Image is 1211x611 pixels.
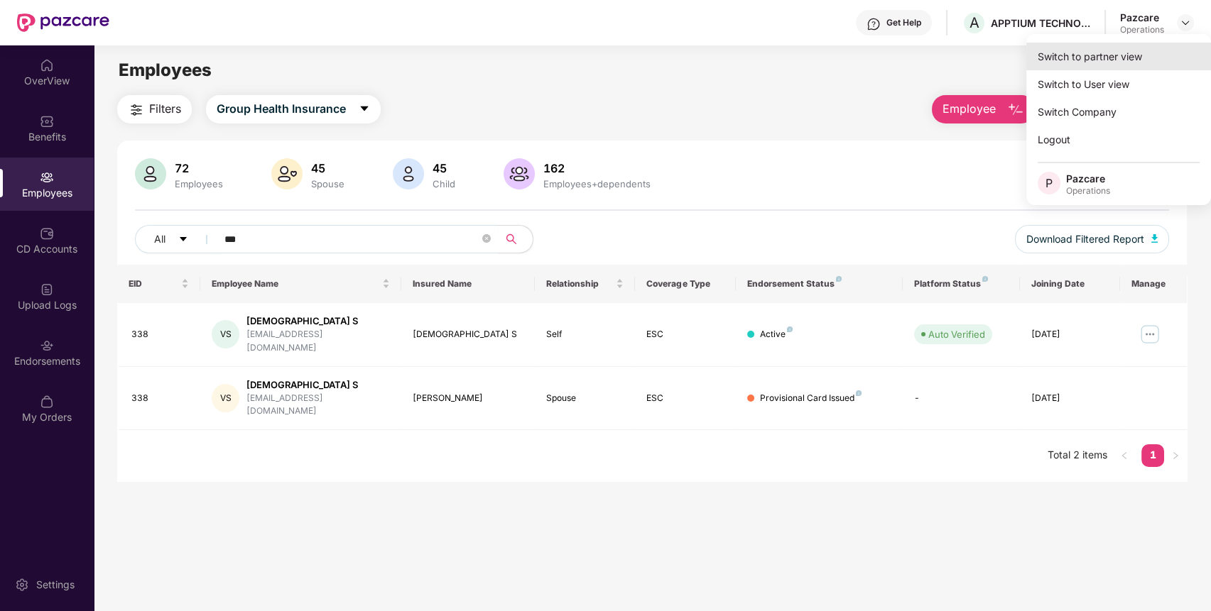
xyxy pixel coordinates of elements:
[1026,70,1211,98] div: Switch to User view
[131,328,190,341] div: 338
[482,233,491,246] span: close-circle
[40,338,54,353] img: svg+xml;base64,PHN2ZyBpZD0iRW5kb3JzZW1lbnRzIiB4bWxucz0iaHR0cDovL3d3dy53My5vcmcvMjAwMC9zdmciIHdpZH...
[131,392,190,405] div: 338
[15,578,29,592] img: svg+xml;base64,PHN2ZyBpZD0iU2V0dGluZy0yMHgyMCIgeG1sbnM9Imh0dHA6Ly93d3cudzMub3JnLzIwMDAvc3ZnIiB3aW...
[212,278,379,290] span: Employee Name
[271,158,303,189] img: svg+xml;base64,PHN2ZyB4bWxucz0iaHR0cDovL3d3dy53My5vcmcvMjAwMC9zdmciIHhtbG5zOnhsaW5rPSJodHRwOi8vd3...
[482,234,491,243] span: close-circle
[546,392,624,405] div: Spouse
[413,392,523,405] div: [PERSON_NAME]
[856,390,862,396] img: svg+xml;base64,PHN2ZyB4bWxucz0iaHR0cDovL3d3dy53My5vcmcvMjAwMC9zdmciIHdpZHRoPSI4IiBoZWlnaHQ9IjgiIH...
[128,101,145,119] img: svg+xml;base64,PHN2ZyB4bWxucz0iaHR0cDovL3d3dy53My5vcmcvMjAwMC9zdmciIHdpZHRoPSIyNCIgaGVpZ2h0PSIyNC...
[1026,231,1144,247] span: Download Filtered Report
[154,231,165,247] span: All
[867,17,881,31] img: svg+xml;base64,PHN2ZyBpZD0iSGVscC0zMngzMiIgeG1sbnM9Imh0dHA6Ly93d3cudzMub3JnLzIwMDAvc3ZnIiB3aWR0aD...
[40,226,54,241] img: svg+xml;base64,PHN2ZyBpZD0iQ0RfQWNjb3VudHMiIGRhdGEtbmFtZT0iQ0QgQWNjb3VudHMiIHhtbG5zPSJodHRwOi8vd3...
[546,328,624,341] div: Self
[40,58,54,72] img: svg+xml;base64,PHN2ZyBpZD0iSG9tZSIgeG1sbnM9Imh0dHA6Ly93d3cudzMub3JnLzIwMDAvc3ZnIiB3aWR0aD0iMjAiIG...
[149,100,181,118] span: Filters
[982,276,988,282] img: svg+xml;base64,PHN2ZyB4bWxucz0iaHR0cDovL3d3dy53My5vcmcvMjAwMC9zdmciIHdpZHRoPSI4IiBoZWlnaHQ9IjgiIH...
[200,265,401,303] th: Employee Name
[217,100,346,118] span: Group Health Insurance
[646,392,724,405] div: ESC
[1066,172,1110,185] div: Pazcare
[1048,444,1107,467] li: Total 2 items
[1141,444,1164,467] li: 1
[1015,225,1170,253] button: Download Filtered Report
[1031,328,1109,341] div: [DATE]
[1046,175,1053,192] span: P
[541,161,653,175] div: 162
[401,265,535,303] th: Insured Name
[1113,444,1136,467] button: left
[32,578,79,592] div: Settings
[943,100,996,118] span: Employee
[1180,17,1191,28] img: svg+xml;base64,PHN2ZyBpZD0iRHJvcGRvd24tMzJ4MzIiIHhtbG5zPSJodHRwOi8vd3d3LnczLm9yZy8yMDAwL3N2ZyIgd2...
[40,282,54,297] img: svg+xml;base64,PHN2ZyBpZD0iVXBsb2FkX0xvZ3MiIGRhdGEtbmFtZT0iVXBsb2FkIExvZ3MiIHhtbG5zPSJodHRwOi8vd3...
[504,158,535,189] img: svg+xml;base64,PHN2ZyB4bWxucz0iaHR0cDovL3d3dy53My5vcmcvMjAwMC9zdmciIHhtbG5zOnhsaW5rPSJodHRwOi8vd3...
[212,384,239,412] div: VS
[430,161,458,175] div: 45
[1164,444,1187,467] button: right
[117,265,201,303] th: EID
[635,265,735,303] th: Coverage Type
[541,178,653,189] div: Employees+dependents
[1020,265,1120,303] th: Joining Date
[40,170,54,185] img: svg+xml;base64,PHN2ZyBpZD0iRW1wbG95ZWVzIiB4bWxucz0iaHR0cDovL3d3dy53My5vcmcvMjAwMC9zdmciIHdpZHRoPS...
[135,158,166,189] img: svg+xml;base64,PHN2ZyB4bWxucz0iaHR0cDovL3d3dy53My5vcmcvMjAwMC9zdmciIHhtbG5zOnhsaW5rPSJodHRwOi8vd3...
[430,178,458,189] div: Child
[40,114,54,128] img: svg+xml;base64,PHN2ZyBpZD0iQmVuZWZpdHMiIHhtbG5zPSJodHRwOi8vd3d3LnczLm9yZy8yMDAwL3N2ZyIgd2lkdGg9Ij...
[308,161,347,175] div: 45
[1141,444,1164,466] a: 1
[206,95,381,123] button: Group Health Insurancecaret-down
[117,95,192,123] button: Filters
[40,395,54,409] img: svg+xml;base64,PHN2ZyBpZD0iTXlfT3JkZXJzIiBkYXRhLW5hbWU9Ik15IE9yZGVycyIgeG1sbnM9Imh0dHA6Ly93d3cudz...
[308,178,347,189] div: Spouse
[1151,234,1158,243] img: svg+xml;base64,PHN2ZyB4bWxucz0iaHR0cDovL3d3dy53My5vcmcvMjAwMC9zdmciIHhtbG5zOnhsaW5rPSJodHRwOi8vd3...
[1139,323,1161,346] img: manageButton
[17,13,109,32] img: New Pazcare Logo
[1120,265,1187,303] th: Manage
[1120,451,1129,460] span: left
[178,234,188,246] span: caret-down
[1120,11,1164,24] div: Pazcare
[498,225,533,253] button: search
[246,378,390,392] div: [DEMOGRAPHIC_DATA] S
[914,278,1009,290] div: Platform Status
[1171,451,1180,460] span: right
[246,314,390,328] div: [DEMOGRAPHIC_DATA] S
[1066,185,1110,197] div: Operations
[246,328,390,355] div: [EMAIL_ADDRESS][DOMAIN_NAME]
[135,225,222,253] button: Allcaret-down
[129,278,179,290] span: EID
[172,161,226,175] div: 72
[646,328,724,341] div: ESC
[747,278,891,290] div: Endorsement Status
[1120,24,1164,35] div: Operations
[970,14,979,31] span: A
[119,60,212,80] span: Employees
[1026,43,1211,70] div: Switch to partner view
[932,95,1035,123] button: Employee
[1031,392,1109,405] div: [DATE]
[546,278,613,290] span: Relationship
[1113,444,1136,467] li: Previous Page
[393,158,424,189] img: svg+xml;base64,PHN2ZyB4bWxucz0iaHR0cDovL3d3dy53My5vcmcvMjAwMC9zdmciIHhtbG5zOnhsaW5rPSJodHRwOi8vd3...
[1007,101,1024,119] img: svg+xml;base64,PHN2ZyB4bWxucz0iaHR0cDovL3d3dy53My5vcmcvMjAwMC9zdmciIHhtbG5zOnhsaW5rPSJodHRwOi8vd3...
[212,320,239,348] div: VS
[760,392,862,405] div: Provisional Card Issued
[1164,444,1187,467] li: Next Page
[787,326,793,332] img: svg+xml;base64,PHN2ZyB4bWxucz0iaHR0cDovL3d3dy53My5vcmcvMjAwMC9zdmciIHdpZHRoPSI4IiBoZWlnaHQ9IjgiIH...
[836,276,842,282] img: svg+xml;base64,PHN2ZyB4bWxucz0iaHR0cDovL3d3dy53My5vcmcvMjAwMC9zdmciIHdpZHRoPSI4IiBoZWlnaHQ9IjgiIH...
[535,265,635,303] th: Relationship
[498,233,526,245] span: search
[903,367,1020,431] td: -
[359,103,370,116] span: caret-down
[991,16,1090,30] div: APPTIUM TECHNOLOGIES INDIA PRIVATE LIMITED
[413,328,523,341] div: [DEMOGRAPHIC_DATA] S
[1026,126,1211,153] div: Logout
[246,392,390,419] div: [EMAIL_ADDRESS][DOMAIN_NAME]
[886,17,921,28] div: Get Help
[1026,98,1211,126] div: Switch Company
[760,328,793,341] div: Active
